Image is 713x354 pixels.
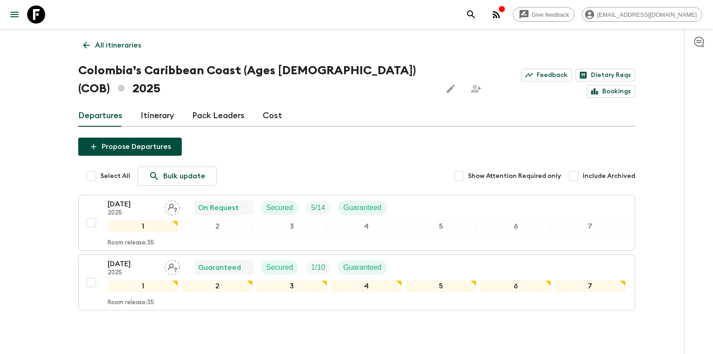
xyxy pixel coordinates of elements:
[141,105,174,127] a: Itinerary
[555,280,626,292] div: 7
[582,7,702,22] div: [EMAIL_ADDRESS][DOMAIN_NAME]
[256,280,327,292] div: 3
[587,85,635,98] a: Bookings
[521,69,572,81] a: Feedback
[527,11,574,18] span: Give feedback
[108,199,157,210] p: [DATE]
[555,220,626,232] div: 7
[163,171,205,182] p: Bulk update
[343,262,382,273] p: Guaranteed
[198,202,239,213] p: On Request
[108,258,157,269] p: [DATE]
[78,62,434,98] h1: Colombia’s Caribbean Coast (Ages [DEMOGRAPHIC_DATA]) (COB) 2025
[5,5,24,24] button: menu
[468,172,561,181] span: Show Attention Required only
[108,269,157,277] p: 2025
[266,202,293,213] p: Secured
[311,262,325,273] p: 1 / 10
[78,254,635,311] button: [DATE]2025Assign pack leaderGuaranteedSecuredTrip FillGuaranteed1234567Room release:35
[442,80,460,98] button: Edit this itinerary
[165,263,180,270] span: Assign pack leader
[480,280,551,292] div: 6
[95,40,141,51] p: All itineraries
[480,220,551,232] div: 6
[108,210,157,217] p: 2025
[331,280,402,292] div: 4
[331,220,402,232] div: 4
[513,7,575,22] a: Give feedback
[583,172,635,181] span: Include Archived
[78,138,182,156] button: Propose Departures
[306,201,331,215] div: Trip Fill
[311,202,325,213] p: 5 / 14
[78,105,123,127] a: Departures
[266,262,293,273] p: Secured
[406,280,477,292] div: 5
[462,5,480,24] button: search adventures
[108,299,154,306] p: Room release: 35
[182,220,253,232] div: 2
[256,220,327,232] div: 3
[343,202,382,213] p: Guaranteed
[78,36,146,54] a: All itineraries
[165,203,180,210] span: Assign pack leader
[108,239,154,247] p: Room release: 35
[576,69,635,81] a: Dietary Reqs
[108,280,179,292] div: 1
[261,201,299,215] div: Secured
[108,220,179,232] div: 1
[261,260,299,275] div: Secured
[467,80,485,98] span: Share this itinerary
[306,260,331,275] div: Trip Fill
[100,172,130,181] span: Select All
[192,105,245,127] a: Pack Leaders
[263,105,282,127] a: Cost
[592,11,702,18] span: [EMAIL_ADDRESS][DOMAIN_NAME]
[137,167,217,186] a: Bulk update
[78,195,635,251] button: [DATE]2025Assign pack leaderOn RequestSecuredTrip FillGuaranteed1234567Room release:35
[182,280,253,292] div: 2
[406,220,477,232] div: 5
[198,262,241,273] p: Guaranteed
